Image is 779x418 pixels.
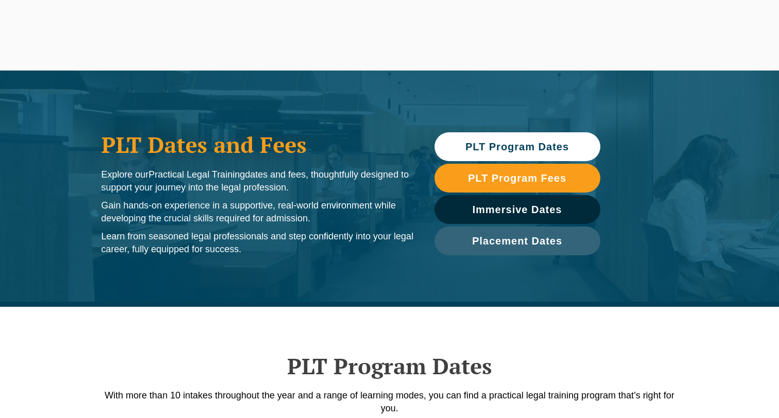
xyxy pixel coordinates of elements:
p: Explore our dates and fees, thoughtfully designed to support your journey into the legal profession. [101,168,414,194]
span: Immersive Dates [473,204,562,215]
a: Placement Dates [435,227,600,255]
h2: PLT Program Dates [96,353,683,379]
span: PLT Program Fees [468,173,566,183]
a: PLT Program Dates [435,132,600,161]
p: With more than 10 intakes throughout the year and a range of learning modes, you can find a pract... [96,389,683,415]
p: Gain hands-on experience in a supportive, real-world environment while developing the crucial ski... [101,199,414,225]
h1: PLT Dates and Fees [101,132,414,158]
span: Practical Legal Training [149,169,245,180]
span: PLT Program Dates [465,142,569,152]
a: Immersive Dates [435,195,600,224]
span: Placement Dates [472,236,562,246]
p: Learn from seasoned legal professionals and step confidently into your legal career, fully equipp... [101,230,414,256]
a: PLT Program Fees [435,164,600,193]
